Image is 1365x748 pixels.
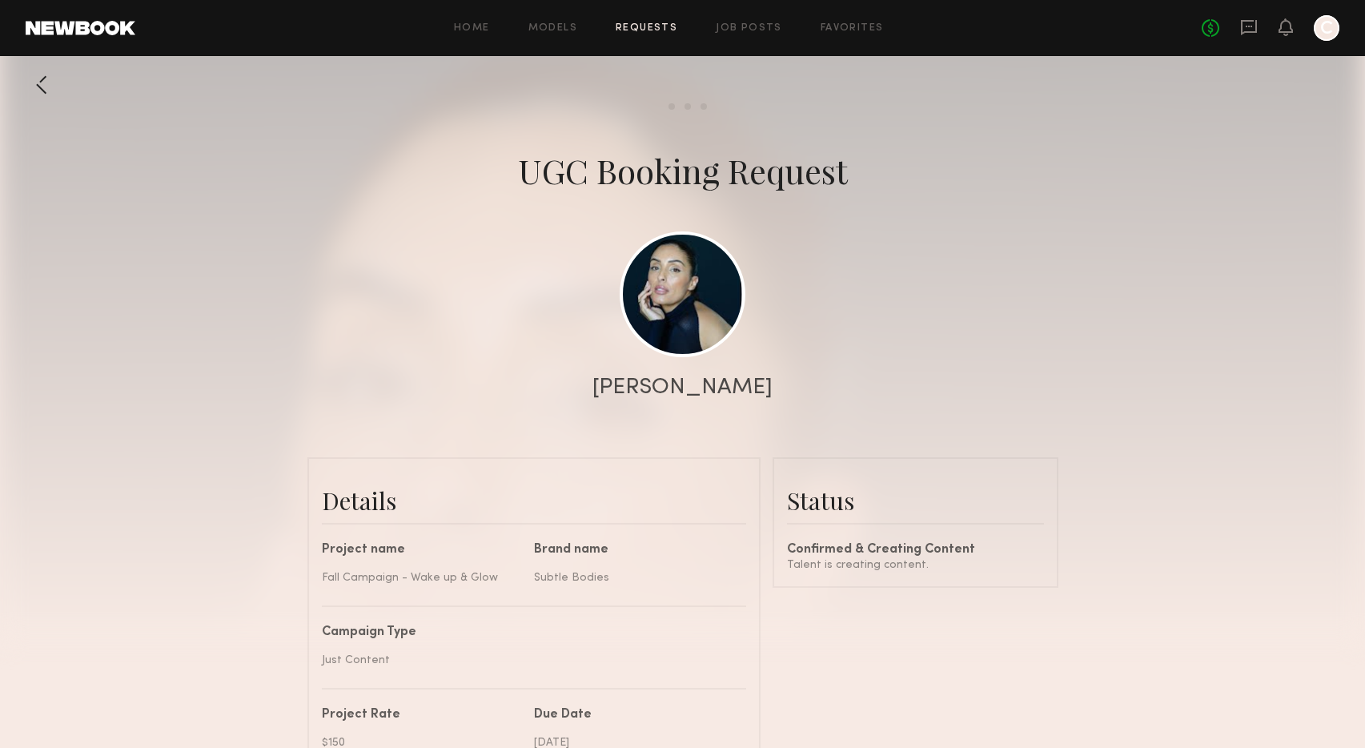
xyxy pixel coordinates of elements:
[322,626,734,639] div: Campaign Type
[528,23,577,34] a: Models
[592,376,773,399] div: [PERSON_NAME]
[322,569,522,586] div: Fall Campaign - Wake up & Glow
[787,544,1044,557] div: Confirmed & Creating Content
[322,485,746,517] div: Details
[534,569,734,586] div: Subtle Bodies
[616,23,677,34] a: Requests
[322,652,734,669] div: Just Content
[322,544,522,557] div: Project name
[821,23,884,34] a: Favorites
[534,544,734,557] div: Brand name
[1314,15,1339,41] a: C
[787,557,1044,573] div: Talent is creating content.
[716,23,782,34] a: Job Posts
[454,23,490,34] a: Home
[518,148,848,193] div: UGC Booking Request
[787,485,1044,517] div: Status
[322,709,522,722] div: Project Rate
[534,709,734,722] div: Due Date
